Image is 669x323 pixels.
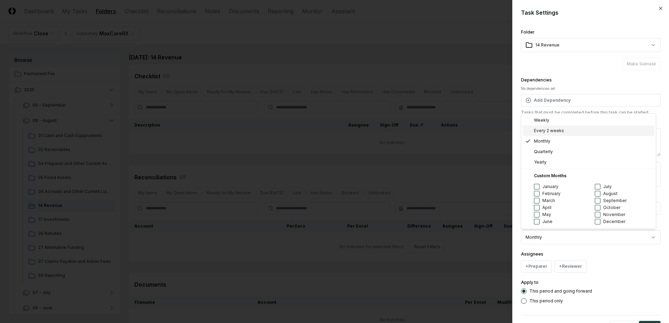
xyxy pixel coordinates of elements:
label: February [542,190,561,197]
label: December [603,218,625,225]
label: January [542,183,558,190]
span: Monthly [534,138,550,144]
label: October [603,204,620,211]
span: Yearly [534,159,547,165]
span: Quarterly [534,149,553,155]
label: August [603,190,618,197]
span: Every 2 weeks [534,128,564,134]
label: June [542,218,552,225]
label: April [542,204,551,211]
label: July [603,183,612,190]
label: September [603,197,627,204]
label: November [603,211,625,218]
span: Weekly [534,117,549,123]
label: May [542,211,551,218]
label: March [542,197,555,204]
div: Custom Months [534,173,652,179]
